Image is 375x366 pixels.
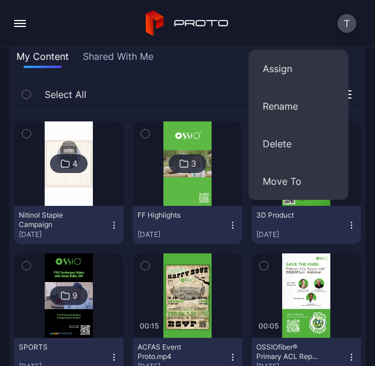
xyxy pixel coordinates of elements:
[138,230,228,239] div: [DATE]
[72,290,78,301] div: 9
[72,158,78,169] div: 4
[256,343,321,361] div: OSSIOfiber® Primary ACL Repair Webinar Invite (2160 x 3840 px).mp4
[138,343,202,361] div: ACFAS Event Proto.mp4
[19,230,109,239] div: [DATE]
[14,49,71,68] button: My Content
[337,14,356,33] button: T
[249,162,349,200] button: Move To
[191,158,196,169] div: 3
[138,211,202,220] div: FF Highlights
[19,211,83,229] div: Nitinol Staple Campaign
[252,206,361,244] button: 3D Product[DATE]
[249,50,349,87] button: Assign
[14,206,123,244] button: Nitinol Staple Campaign[DATE]
[81,49,156,68] button: Shared With Me
[133,206,242,244] button: FF Highlights[DATE]
[256,211,321,220] div: 3D Product
[256,230,347,239] div: [DATE]
[19,343,83,352] div: SPORTS
[249,125,349,162] button: Delete
[45,87,86,101] span: Select All
[249,87,349,125] button: Rename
